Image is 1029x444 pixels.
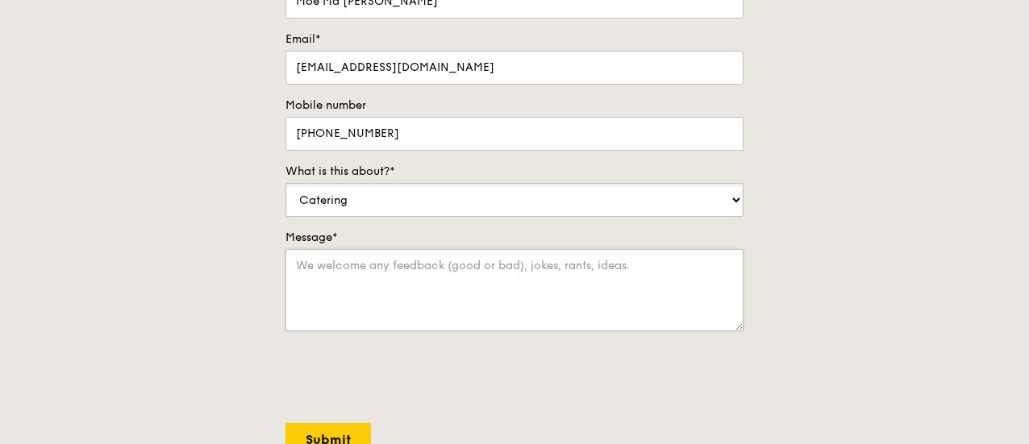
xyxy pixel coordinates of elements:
label: What is this about?* [285,164,744,180]
label: Mobile number [285,98,744,114]
iframe: reCAPTCHA [285,347,531,410]
label: Email* [285,31,744,48]
label: Message* [285,230,744,246]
